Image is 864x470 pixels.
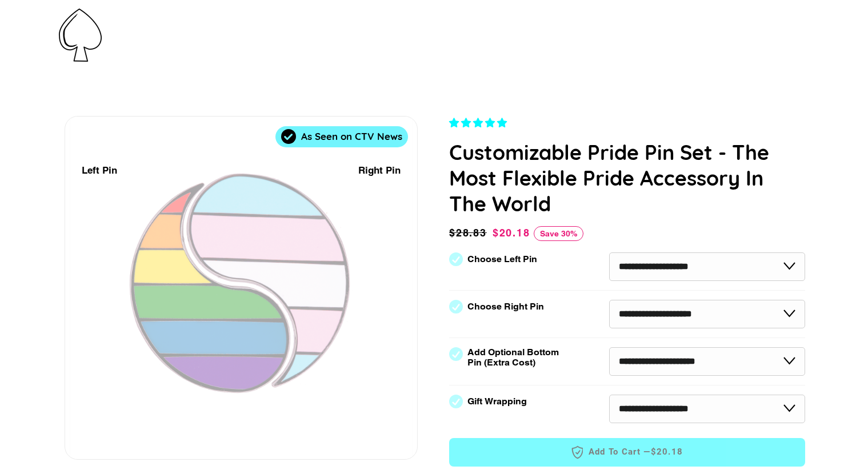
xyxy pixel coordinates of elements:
span: 4.83 stars [449,117,510,128]
label: Add Optional Bottom Pin (Extra Cost) [467,347,563,368]
img: Pin-Ace [59,9,102,62]
label: Choose Left Pin [467,254,537,264]
span: $20.18 [493,227,530,239]
span: Save 30% [534,226,583,241]
label: Choose Right Pin [467,302,544,312]
div: Right Pin [358,163,401,178]
button: Add to Cart —$20.18 [449,438,805,467]
span: Add to Cart — [466,445,788,460]
label: Gift Wrapping [467,396,527,407]
h1: Customizable Pride Pin Set - The Most Flexible Pride Accessory In The World [449,139,805,216]
span: $20.18 [651,446,683,458]
span: $28.83 [449,225,490,241]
